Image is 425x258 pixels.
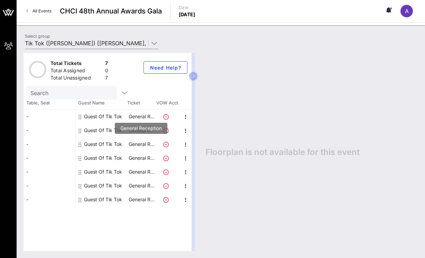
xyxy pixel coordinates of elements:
p: General R… [128,110,155,123]
div: Guest Of Tik Tok [84,179,122,193]
p: General R… [128,193,155,206]
div: Guest Of Tik Tok [84,137,122,151]
div: Total Assigned [50,67,102,76]
div: - [24,123,75,137]
p: General R… [128,123,155,137]
span: Floorplan is not available for this event [205,147,360,157]
span: Guest Name [75,100,127,107]
span: Ticket [127,100,155,107]
div: - [24,110,75,123]
div: Guest Of Tik Tok [84,151,122,165]
div: Total Unassigned [50,74,102,83]
a: All Events [22,6,56,17]
span: VOW Acct [155,100,179,107]
div: Guest Of Tik Tok [84,165,122,179]
p: Date [179,4,195,11]
span: All Events [33,8,52,13]
div: - [24,193,75,206]
span: Table, Seat [24,100,75,107]
span: A [405,8,409,15]
div: 7 [105,74,108,83]
div: - [24,165,75,179]
p: General R… [128,151,155,165]
div: - [24,151,75,165]
span: Need Help? [149,65,182,71]
p: General R… [128,137,155,151]
div: 0 [105,67,108,76]
div: - [24,137,75,151]
div: A [400,5,413,17]
button: Need Help? [144,61,187,74]
p: [DATE] [179,11,195,18]
span: CHCI 48th Annual Awards Gala [60,6,162,16]
div: Guest Of Tik Tok [84,193,122,206]
div: 7 [105,60,108,68]
div: Guest Of Tik Tok [84,110,122,123]
div: - [24,179,75,193]
div: Guest Of Tik Tok [84,123,122,137]
label: Select group [25,34,50,39]
p: General R… [128,179,155,193]
p: General R… [128,165,155,179]
div: Total Tickets [50,60,102,68]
